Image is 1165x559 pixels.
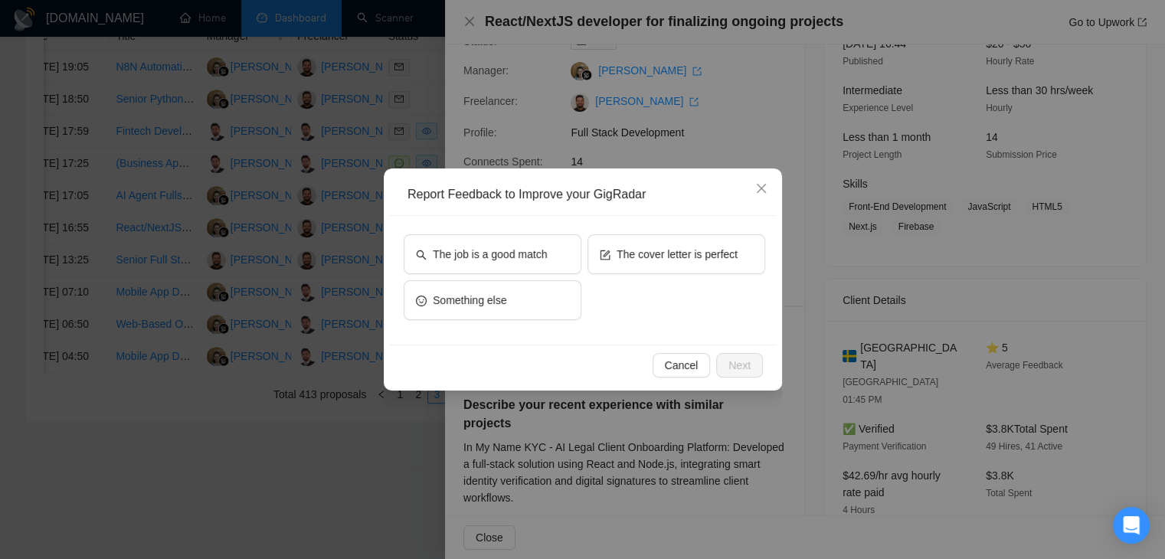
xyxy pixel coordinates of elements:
button: Next [716,353,763,378]
span: form [600,248,610,260]
button: Cancel [652,353,710,378]
span: search [416,248,427,260]
span: Cancel [664,357,698,374]
button: formThe cover letter is perfect [587,234,765,274]
button: smileSomething else [404,280,581,320]
span: close [755,182,767,195]
button: Close [741,168,782,210]
button: searchThe job is a good match [404,234,581,274]
span: Something else [433,292,507,309]
span: The cover letter is perfect [617,246,738,263]
span: The job is a good match [433,246,547,263]
div: Open Intercom Messenger [1113,507,1150,544]
div: Report Feedback to Improve your GigRadar [407,186,769,203]
span: smile [416,294,427,306]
